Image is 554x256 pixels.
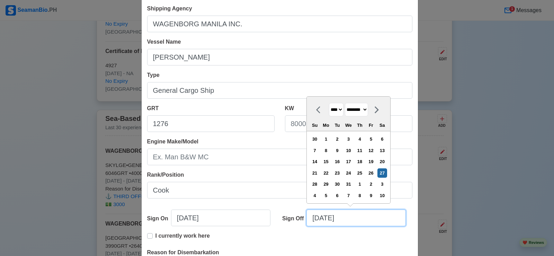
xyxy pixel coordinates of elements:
div: Mo [321,121,331,130]
span: Vessel Name [147,39,181,45]
div: Choose Monday, December 22nd, 2025 [321,168,331,178]
span: GRT [147,105,159,111]
div: Fr [366,121,376,130]
div: Choose Thursday, December 11th, 2025 [355,146,364,155]
div: month 2025-12 [309,134,388,201]
div: Choose Friday, December 26th, 2025 [366,168,376,178]
div: Choose Wednesday, December 17th, 2025 [344,157,353,166]
div: Choose Sunday, January 4th, 2026 [310,191,320,200]
span: Reason for Disembarkation [147,249,219,255]
input: Bulk, Container, etc. [147,82,412,99]
input: Ex. Man B&W MC [147,149,412,165]
div: Choose Sunday, December 28th, 2025 [310,179,320,189]
p: I currently work here [155,232,210,240]
div: Choose Tuesday, December 2nd, 2025 [332,134,342,144]
div: Choose Monday, December 1st, 2025 [321,134,331,144]
div: Choose Wednesday, December 31st, 2025 [344,179,353,189]
div: Choose Tuesday, December 16th, 2025 [332,157,342,166]
div: Choose Thursday, January 8th, 2026 [355,191,364,200]
div: Sign On [147,214,171,223]
div: Sign Off [282,214,306,223]
input: Ex: Global Gateway [147,16,412,32]
input: 8000 [285,115,412,132]
div: Choose Friday, January 9th, 2026 [366,191,376,200]
div: Choose Tuesday, December 23rd, 2025 [332,168,342,178]
div: Choose Wednesday, December 3rd, 2025 [344,134,353,144]
div: Choose Friday, December 12th, 2025 [366,146,376,155]
div: Choose Monday, December 8th, 2025 [321,146,331,155]
div: Choose Saturday, December 20th, 2025 [377,157,387,166]
span: Engine Make/Model [147,139,198,144]
div: Choose Tuesday, January 6th, 2026 [332,191,342,200]
div: Choose Monday, January 5th, 2026 [321,191,331,200]
input: Ex: Third Officer or 3/OFF [147,182,412,198]
div: Choose Monday, December 15th, 2025 [321,157,331,166]
div: Choose Sunday, December 7th, 2025 [310,146,320,155]
div: Choose Saturday, December 13th, 2025 [377,146,387,155]
div: Th [355,121,364,130]
div: Choose Saturday, December 27th, 2025 [377,168,387,178]
div: Choose Thursday, January 1st, 2026 [355,179,364,189]
div: Choose Sunday, December 21st, 2025 [310,168,320,178]
div: Choose Wednesday, January 7th, 2026 [344,191,353,200]
div: Choose Wednesday, December 10th, 2025 [344,146,353,155]
div: Sa [377,121,387,130]
span: KW [285,105,294,111]
div: Choose Tuesday, December 9th, 2025 [332,146,342,155]
div: Choose Friday, January 2nd, 2026 [366,179,376,189]
div: Choose Sunday, December 14th, 2025 [310,157,320,166]
div: Choose Wednesday, December 24th, 2025 [344,168,353,178]
div: Choose Monday, December 29th, 2025 [321,179,331,189]
div: Choose Saturday, December 6th, 2025 [377,134,387,144]
div: Choose Tuesday, December 30th, 2025 [332,179,342,189]
input: 33922 [147,115,275,132]
div: Tu [332,121,342,130]
div: Choose Thursday, December 4th, 2025 [355,134,364,144]
span: Type [147,72,160,78]
div: Choose Saturday, January 3rd, 2026 [377,179,387,189]
div: Choose Saturday, January 10th, 2026 [377,191,387,200]
div: Choose Friday, December 5th, 2025 [366,134,376,144]
span: Rank/Position [147,172,184,178]
div: Choose Thursday, December 25th, 2025 [355,168,364,178]
div: Choose Thursday, December 18th, 2025 [355,157,364,166]
input: Ex: Dolce Vita [147,49,412,65]
div: Su [310,121,320,130]
div: Choose Friday, December 19th, 2025 [366,157,376,166]
span: Shipping Agency [147,6,192,11]
div: We [344,121,353,130]
div: Choose Sunday, November 30th, 2025 [310,134,320,144]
